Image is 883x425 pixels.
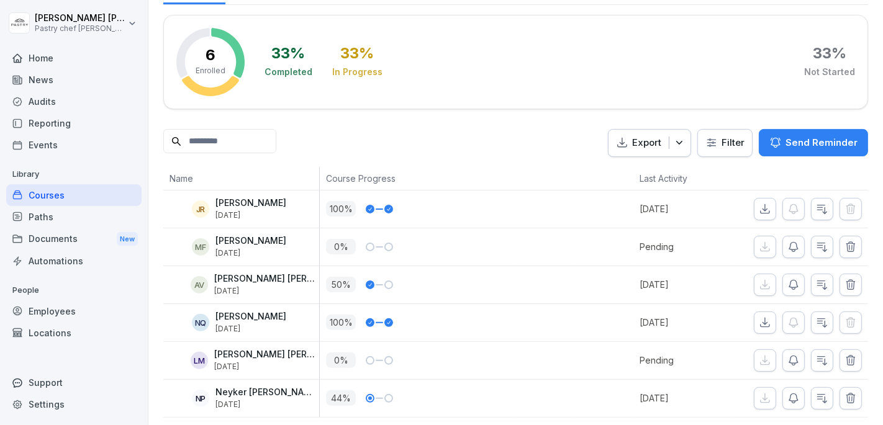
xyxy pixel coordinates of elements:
[6,91,142,112] a: Audits
[215,249,286,257] p: [DATE]
[332,66,383,78] div: In Progress
[35,24,125,33] p: Pastry chef [PERSON_NAME] y Cocina gourmet
[640,354,731,367] p: Pending
[206,48,215,63] p: 6
[786,136,858,150] p: Send Reminder
[214,274,319,284] p: [PERSON_NAME] [PERSON_NAME]
[705,136,745,149] div: Filter
[215,198,286,208] p: [PERSON_NAME]
[214,349,319,360] p: [PERSON_NAME] [PERSON_NAME]
[6,393,142,415] a: Settings
[698,130,752,156] button: Filter
[759,129,868,156] button: Send Reminder
[215,387,319,398] p: Neyker [PERSON_NAME]
[6,250,142,272] a: Automations
[326,277,356,292] p: 50 %
[35,13,125,24] p: [PERSON_NAME] [PERSON_NAME]
[192,314,209,331] div: NQ
[192,200,209,218] div: JR
[6,69,142,91] a: News
[804,66,855,78] div: Not Started
[6,47,142,69] a: Home
[6,228,142,251] div: Documents
[192,390,209,407] div: NP
[265,66,312,78] div: Completed
[215,211,286,220] p: [DATE]
[170,172,313,185] p: Name
[6,322,142,344] a: Locations
[640,172,725,185] p: Last Activity
[640,391,731,405] p: [DATE]
[6,164,142,184] p: Library
[6,184,142,206] a: Courses
[215,311,286,322] p: [PERSON_NAME]
[191,276,208,293] div: AV
[215,236,286,246] p: [PERSON_NAME]
[632,136,661,150] p: Export
[214,362,319,371] p: [DATE]
[117,232,138,246] div: New
[6,372,142,393] div: Support
[215,324,286,333] p: [DATE]
[326,239,356,254] p: 0 %
[640,202,731,215] p: [DATE]
[6,206,142,228] a: Paths
[326,201,356,217] p: 100 %
[326,390,356,406] p: 44 %
[326,315,356,330] p: 100 %
[640,278,731,291] p: [DATE]
[341,46,374,61] div: 33 %
[196,65,225,76] p: Enrolled
[326,352,356,368] p: 0 %
[215,400,319,409] p: [DATE]
[6,228,142,251] a: DocumentsNew
[813,46,846,61] div: 33 %
[640,240,731,253] p: Pending
[214,287,319,295] p: [DATE]
[192,238,209,256] div: MF
[640,316,731,329] p: [DATE]
[6,134,142,156] a: Events
[6,112,142,134] a: Reporting
[191,352,208,369] div: LM
[608,129,691,157] button: Export
[272,46,306,61] div: 33 %
[326,172,509,185] p: Course Progress
[6,280,142,300] p: People
[6,300,142,322] a: Employees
